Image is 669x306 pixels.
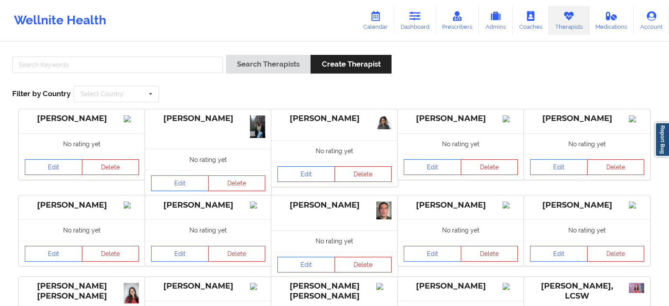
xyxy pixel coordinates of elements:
button: Delete [461,159,518,175]
img: 78d184fb-c5fe-4392-a05d-203689400d80_bf309b4c-38b3-475b-a2d8-9582fba8e2a0IMG_4077.jpeg [124,283,139,303]
img: Image%2Fplaceholer-image.png [629,202,644,208]
img: Image%2Fplaceholer-image.png [124,202,139,208]
img: Image%2Fplaceholer-image.png [250,202,265,208]
div: No rating yet [145,219,271,241]
div: [PERSON_NAME] [404,114,518,124]
span: Filter by Country [12,89,71,98]
img: 9093e229-61fa-479b-8ce5-937f736cabe0_2010-04-30_15.35.16.jpeg [376,202,392,219]
div: No rating yet [19,133,145,155]
div: No rating yet [271,140,398,161]
a: Admins [479,6,513,35]
button: Search Therapists [226,55,311,74]
div: [PERSON_NAME] [25,200,139,210]
div: [PERSON_NAME], LCSW [530,281,644,301]
div: [PERSON_NAME] [530,200,644,210]
img: Image%2Fplaceholer-image.png [376,283,392,290]
img: Image%2Fplaceholer-image.png [503,202,518,208]
div: No rating yet [145,149,271,170]
div: [PERSON_NAME] [PERSON_NAME] [277,281,392,301]
a: Report Bug [655,122,669,157]
div: [PERSON_NAME] [530,114,644,124]
a: Edit [25,246,82,262]
a: Edit [277,166,335,182]
button: Delete [334,166,392,182]
button: Create Therapist [311,55,391,74]
img: 999d0e34-0391-4fb9-9c2f-1a2463b577ff_pho6.PNG [376,115,392,129]
a: Edit [151,175,209,191]
button: Delete [587,159,645,175]
button: Delete [334,257,392,272]
a: Calendar [357,6,394,35]
div: No rating yet [271,230,398,252]
a: Dashboard [394,6,436,35]
button: Delete [82,159,139,175]
div: [PERSON_NAME] [151,281,265,291]
img: Image%2Fplaceholer-image.png [503,115,518,122]
div: [PERSON_NAME] [25,114,139,124]
div: Select Country [81,91,123,97]
img: Image%2Fplaceholer-image.png [250,283,265,290]
a: Edit [277,257,335,272]
a: Therapists [549,6,589,35]
div: [PERSON_NAME] [404,281,518,291]
div: No rating yet [398,133,524,155]
div: [PERSON_NAME] [277,114,392,124]
a: Edit [151,246,209,262]
a: Edit [404,246,461,262]
input: Search Keywords [12,57,223,73]
div: [PERSON_NAME] [277,200,392,210]
div: No rating yet [524,133,650,155]
img: 0835415d-06e6-44a3-b5c1-d628e83c7203_IMG_3054.jpeg [250,115,265,138]
div: [PERSON_NAME] [151,114,265,124]
img: Image%2Fplaceholer-image.png [629,115,644,122]
a: Edit [530,159,588,175]
button: Delete [208,246,266,262]
a: Medications [589,6,634,35]
button: Delete [587,246,645,262]
img: a37cdbee-4420-4eac-8bbe-3ac1ab7320a4_CarlyDunn2.JPG [629,283,644,293]
img: Image%2Fplaceholer-image.png [124,115,139,122]
a: Edit [25,159,82,175]
a: Coaches [513,6,549,35]
div: No rating yet [524,219,650,241]
a: Account [634,6,669,35]
div: [PERSON_NAME] [PERSON_NAME] [25,281,139,301]
a: Prescribers [436,6,479,35]
div: [PERSON_NAME] [151,200,265,210]
div: No rating yet [19,219,145,241]
div: No rating yet [398,219,524,241]
button: Delete [82,246,139,262]
a: Edit [404,159,461,175]
img: Image%2Fplaceholer-image.png [503,283,518,290]
div: [PERSON_NAME] [404,200,518,210]
a: Edit [530,246,588,262]
button: Delete [208,175,266,191]
button: Delete [461,246,518,262]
